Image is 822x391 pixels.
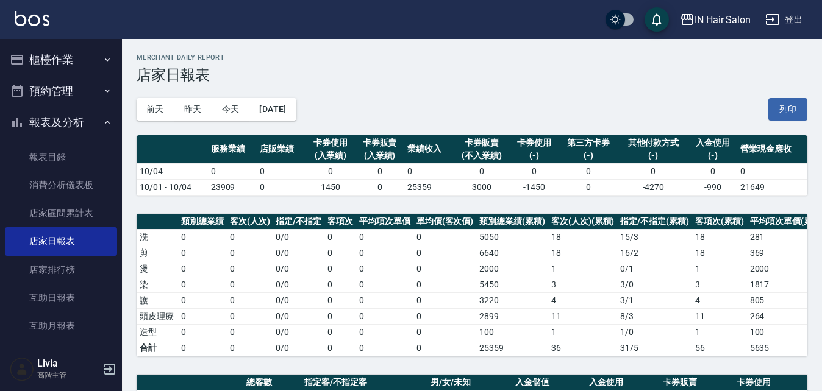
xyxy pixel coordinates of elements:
[273,245,324,261] td: 0 / 0
[559,179,619,195] td: 0
[356,261,413,277] td: 0
[404,163,454,179] td: 0
[456,136,507,149] div: 卡券販賣
[513,149,556,162] div: (-)
[617,324,692,340] td: 1 / 0
[356,324,413,340] td: 0
[413,308,477,324] td: 0
[5,107,117,138] button: 報表及分析
[137,340,178,356] td: 合計
[227,308,273,324] td: 0
[137,292,178,308] td: 護
[548,214,618,230] th: 客次(人次)(累積)
[178,277,227,292] td: 0
[737,135,807,164] th: 營業現金應收
[413,229,477,245] td: 0
[257,135,306,164] th: 店販業績
[510,163,559,179] td: 0
[476,277,548,292] td: 5450
[548,229,618,245] td: 18
[427,375,512,390] th: 男/女/未知
[309,136,352,149] div: 卡券使用
[404,135,454,164] th: 業績收入
[5,171,117,199] a: 消費分析儀表板
[476,324,548,340] td: 100
[37,358,99,370] h5: Livia
[692,149,735,162] div: (-)
[621,149,685,162] div: (-)
[692,136,735,149] div: 入金使用
[137,324,178,340] td: 造型
[413,214,477,230] th: 單均價(客次價)
[324,292,356,308] td: 0
[257,179,306,195] td: 0
[137,163,208,179] td: 10/04
[257,163,306,179] td: 0
[324,340,356,356] td: 0
[324,245,356,261] td: 0
[355,179,404,195] td: 0
[227,229,273,245] td: 0
[178,292,227,308] td: 0
[5,284,117,312] a: 互助日報表
[178,229,227,245] td: 0
[227,261,273,277] td: 0
[273,261,324,277] td: 0 / 0
[309,149,352,162] div: (入業績)
[5,227,117,255] a: 店家日報表
[734,375,807,390] th: 卡券使用
[324,277,356,292] td: 0
[273,324,324,340] td: 0 / 0
[617,292,692,308] td: 3 / 1
[324,261,356,277] td: 0
[413,261,477,277] td: 0
[548,308,618,324] td: 11
[559,163,619,179] td: 0
[512,375,586,390] th: 入金儲值
[404,179,454,195] td: 25359
[227,324,273,340] td: 0
[273,340,324,356] td: 0/0
[688,179,738,195] td: -990
[456,149,507,162] div: (不入業績)
[617,229,692,245] td: 15 / 3
[178,245,227,261] td: 0
[695,12,751,27] div: IN Hair Salon
[178,324,227,340] td: 0
[617,308,692,324] td: 8 / 3
[174,98,212,121] button: 昨天
[137,229,178,245] td: 洗
[413,245,477,261] td: 0
[208,163,257,179] td: 0
[768,98,807,121] button: 列印
[476,229,548,245] td: 5050
[5,143,117,171] a: 報表目錄
[476,308,548,324] td: 2899
[413,324,477,340] td: 0
[548,261,618,277] td: 1
[617,245,692,261] td: 16 / 2
[355,163,404,179] td: 0
[324,214,356,230] th: 客項次
[621,136,685,149] div: 其他付款方式
[453,163,510,179] td: 0
[692,308,747,324] td: 11
[737,179,807,195] td: 21649
[692,340,747,356] td: 56
[692,277,747,292] td: 3
[617,214,692,230] th: 指定/不指定(累積)
[5,76,117,107] button: 預約管理
[510,179,559,195] td: -1450
[301,375,427,390] th: 指定客/不指定客
[243,375,301,390] th: 總客數
[306,163,356,179] td: 0
[324,308,356,324] td: 0
[548,340,618,356] td: 36
[324,229,356,245] td: 0
[548,292,618,308] td: 4
[178,261,227,277] td: 0
[692,292,747,308] td: 4
[660,375,734,390] th: 卡券販賣
[548,324,618,340] td: 1
[273,214,324,230] th: 指定/不指定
